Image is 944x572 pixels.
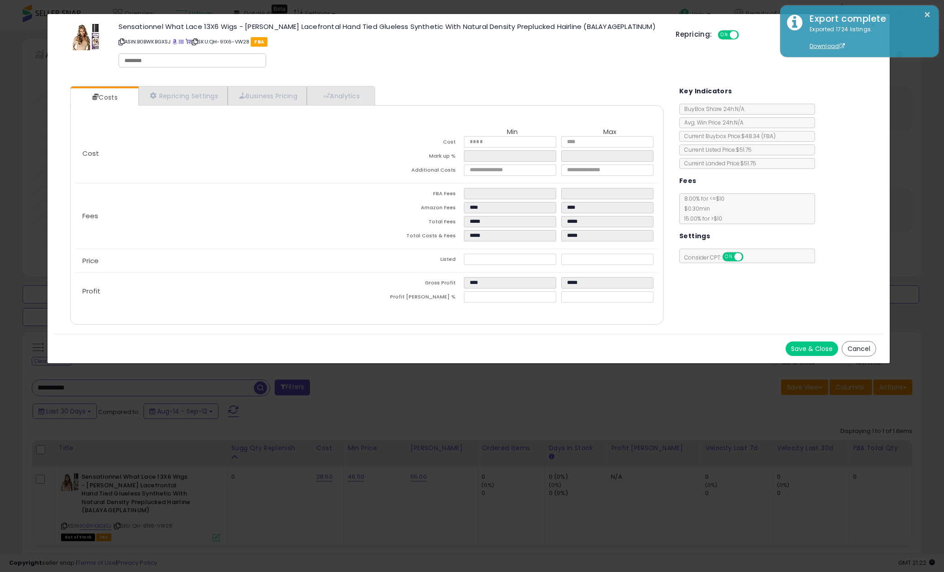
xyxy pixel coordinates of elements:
p: Price [75,257,367,264]
span: ( FBA ) [761,132,776,140]
button: Cancel [842,341,876,356]
td: Total Fees [367,216,464,230]
span: $0.30 min [680,205,710,212]
td: Mark up % [367,150,464,164]
h5: Fees [679,175,696,187]
button: × [924,9,931,20]
td: Listed [367,254,464,268]
span: ON [723,253,734,261]
h5: Repricing: [676,31,712,38]
a: Download [810,42,845,50]
span: OFF [737,31,752,39]
td: Additional Costs [367,164,464,178]
a: All offer listings [179,38,184,45]
p: Cost [75,150,367,157]
span: FBA [251,37,267,47]
td: Amazon Fees [367,202,464,216]
span: $48.34 [741,132,776,140]
img: 51T+VHYvT0L._SL60_.jpg [73,23,100,50]
span: 8.00 % for <= $10 [680,195,725,222]
td: Gross Profit [367,277,464,291]
span: Current Buybox Price: [680,132,776,140]
div: Export complete [803,12,932,25]
a: Your listing only [186,38,191,45]
span: ON [719,31,730,39]
td: FBA Fees [367,188,464,202]
div: Exported 1724 listings. [803,25,932,51]
span: 15.00 % for > $10 [680,215,722,222]
a: BuyBox page [172,38,177,45]
span: Current Landed Price: $51.75 [680,159,756,167]
a: Repricing Settings [138,87,228,105]
a: Analytics [307,87,374,105]
th: Min [464,128,561,136]
p: Profit [75,288,367,295]
h5: Key Indicators [679,86,732,97]
button: Save & Close [786,341,838,356]
h3: Sensationnel What Lace 13X6 Wigs - [PERSON_NAME] Lacefrontal Hand Tied Glueless Synthetic With Na... [119,23,663,30]
td: Cost [367,136,464,150]
td: Profit [PERSON_NAME] % [367,291,464,305]
p: Fees [75,212,367,220]
p: ASIN: B0BWKBGXSJ | SKU: QH-91X6-VW28 [119,34,663,49]
span: Consider CPT: [680,254,755,261]
span: OFF [742,253,756,261]
span: BuyBox Share 24h: N/A [680,105,744,113]
td: Total Costs & Fees [367,230,464,244]
th: Max [561,128,658,136]
span: Avg. Win Price 24h: N/A [680,119,744,126]
a: Costs [71,88,138,106]
a: Business Pricing [228,87,307,105]
span: Current Listed Price: $51.75 [680,146,752,154]
h5: Settings [679,231,710,242]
